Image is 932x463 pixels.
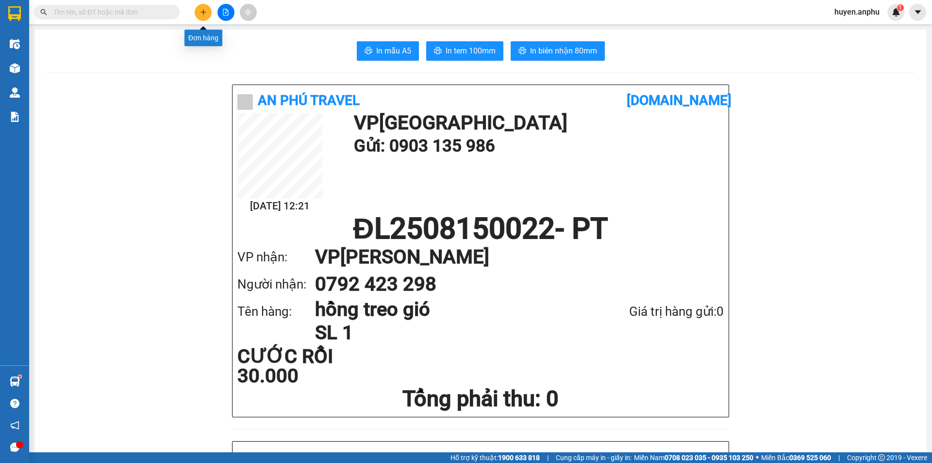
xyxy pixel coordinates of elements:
span: ⚪️ [756,456,759,460]
button: printerIn tem 100mm [426,41,503,61]
span: notification [10,421,19,430]
div: Người nhận: [237,274,315,294]
h1: hồng treo gió [315,298,578,321]
div: VP nhận: [237,247,315,267]
h1: VP [GEOGRAPHIC_DATA] [354,113,719,133]
span: aim [245,9,251,16]
span: plus [200,9,207,16]
img: warehouse-icon [10,39,20,49]
b: [DOMAIN_NAME] [627,92,732,108]
input: Tìm tên, số ĐT hoặc mã đơn [53,7,168,17]
div: Giá trị hàng gửi: 0 [578,302,724,322]
button: caret-down [909,4,926,21]
strong: 0708 023 035 - 0935 103 250 [665,454,753,462]
span: copyright [878,454,885,461]
h1: VP [PERSON_NAME] [315,243,704,271]
button: printerIn biên nhận 80mm [511,41,605,61]
h1: ĐL2508150022 - PT [237,214,724,243]
span: Miền Bắc [761,452,831,463]
img: icon-new-feature [892,8,900,17]
div: Tên hàng: [237,302,315,322]
span: Miền Nam [634,452,753,463]
div: Đơn hàng [184,30,222,46]
span: question-circle [10,399,19,408]
img: warehouse-icon [10,63,20,73]
sup: 1 [18,375,21,378]
span: | [838,452,840,463]
span: huyen.anphu [827,6,887,18]
span: message [10,443,19,452]
button: printerIn mẫu A5 [357,41,419,61]
strong: 1900 633 818 [498,454,540,462]
h1: 0792 423 298 [315,271,704,298]
button: file-add [217,4,234,21]
strong: 0369 525 060 [789,454,831,462]
span: In mẫu A5 [376,45,411,57]
h1: Tổng phải thu: 0 [237,386,724,412]
span: search [40,9,47,16]
img: logo-vxr [8,6,21,21]
img: warehouse-icon [10,377,20,387]
button: plus [195,4,212,21]
img: warehouse-icon [10,87,20,98]
h1: Gửi: 0903 135 986 [354,133,719,159]
img: solution-icon [10,112,20,122]
span: Cung cấp máy in - giấy in: [556,452,632,463]
span: In tem 100mm [446,45,496,57]
span: file-add [222,9,229,16]
h1: SL 1 [315,321,578,344]
span: printer [365,47,372,56]
span: printer [518,47,526,56]
span: printer [434,47,442,56]
span: caret-down [914,8,922,17]
h2: [DATE] 12:21 [237,198,322,214]
span: 1 [899,4,902,11]
div: CƯỚC RỒI 30.000 [237,347,398,386]
sup: 1 [897,4,904,11]
b: An Phú Travel [258,92,360,108]
button: aim [240,4,257,21]
span: | [547,452,549,463]
span: Hỗ trợ kỹ thuật: [450,452,540,463]
span: In biên nhận 80mm [530,45,597,57]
